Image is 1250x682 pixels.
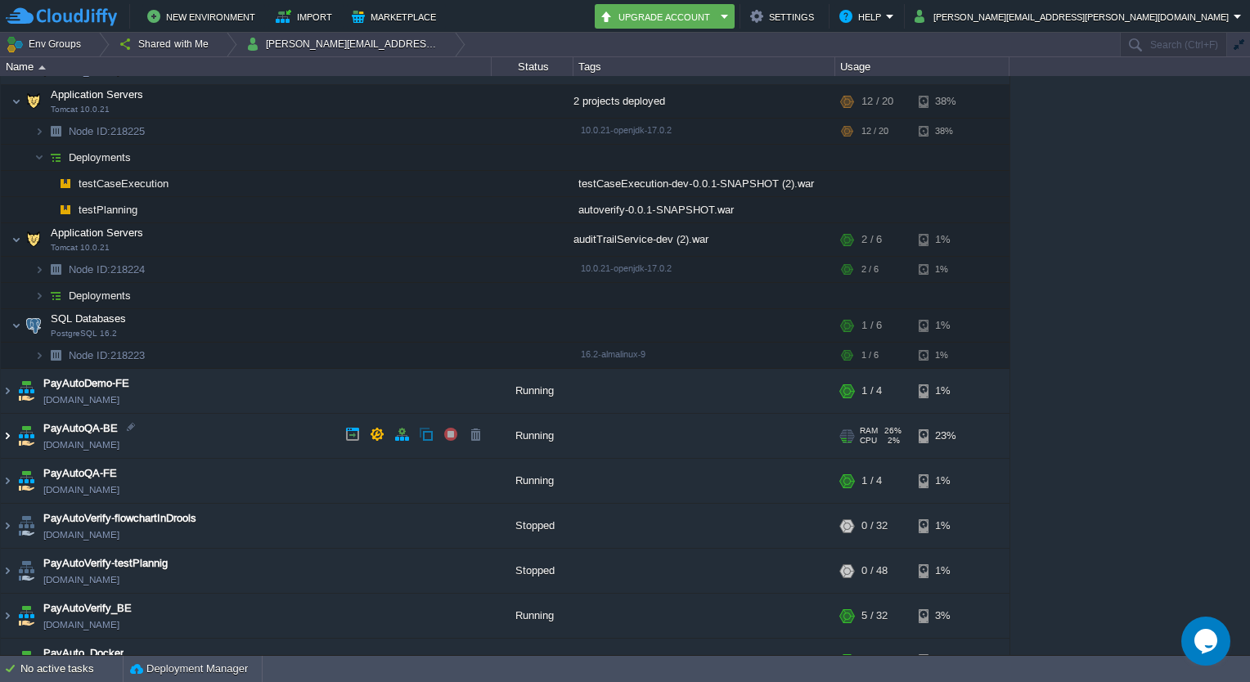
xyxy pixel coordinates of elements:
[44,198,54,223] img: AMDAwAAAACH5BAEAAAAALAAAAAABAAEAAAICRAEAOw==
[919,550,972,594] div: 1%
[492,595,573,639] div: Running
[43,617,119,634] span: [DOMAIN_NAME]
[919,505,972,549] div: 1%
[44,343,67,369] img: AMDAwAAAACH5BAEAAAAALAAAAAABAAEAAAICRAEAOw==
[1,370,14,414] img: AMDAwAAAACH5BAEAAAAALAAAAAABAAEAAAICRAEAOw==
[43,421,118,437] a: PayAutoQA-BE
[839,7,886,26] button: Help
[77,204,140,218] a: testPlanning
[67,289,133,303] a: Deployments
[919,310,972,343] div: 1%
[492,415,573,459] div: Running
[34,146,44,171] img: AMDAwAAAACH5BAEAAAAALAAAAAABAAEAAAICRAEAOw==
[49,89,146,101] a: Application ServersTomcat 10.0.21
[573,198,835,223] div: autoverify-0.0.1-SNAPSHOT.war
[11,224,21,257] img: AMDAwAAAACH5BAEAAAAALAAAAAABAAEAAAICRAEAOw==
[49,313,128,325] a: SQL DatabasesPostgreSQL 16.2
[919,595,972,639] div: 3%
[600,7,716,26] button: Upgrade Account
[919,86,972,119] div: 38%
[6,7,117,27] img: CloudJiffy
[34,284,44,309] img: AMDAwAAAACH5BAEAAAAALAAAAAABAAEAAAICRAEAOw==
[69,350,110,362] span: Node ID:
[1,550,14,594] img: AMDAwAAAACH5BAEAAAAALAAAAAABAAEAAAICRAEAOw==
[43,601,132,617] span: PayAutoVerify_BE
[34,119,44,145] img: AMDAwAAAACH5BAEAAAAALAAAAAABAAEAAAICRAEAOw==
[919,370,972,414] div: 1%
[49,88,146,102] span: Application Servers
[1,415,14,459] img: AMDAwAAAACH5BAEAAAAALAAAAAABAAEAAAICRAEAOw==
[43,646,124,662] a: PayAuto_Docker
[276,7,337,26] button: Import
[861,370,882,414] div: 1 / 4
[69,126,110,138] span: Node ID:
[49,227,146,240] span: Application Servers
[919,460,972,504] div: 1%
[22,224,45,257] img: AMDAwAAAACH5BAEAAAAALAAAAAABAAEAAAICRAEAOw==
[51,105,110,115] span: Tomcat 10.0.21
[352,7,441,26] button: Marketplace
[2,57,491,76] div: Name
[51,244,110,254] span: Tomcat 10.0.21
[67,125,147,139] span: 218225
[919,415,972,459] div: 23%
[67,263,147,277] span: 218224
[861,595,888,639] div: 5 / 32
[43,556,168,572] a: PayAutoVerify-testPlannig
[43,393,119,409] a: [DOMAIN_NAME]
[69,264,110,276] span: Node ID:
[15,595,38,639] img: AMDAwAAAACH5BAEAAAAALAAAAAABAAEAAAICRAEAOw==
[1,595,14,639] img: AMDAwAAAACH5BAEAAAAALAAAAAABAAEAAAICRAEAOw==
[77,177,171,191] a: testCaseExecution
[38,65,46,70] img: AMDAwAAAACH5BAEAAAAALAAAAAABAAEAAAICRAEAOw==
[861,310,882,343] div: 1 / 6
[49,227,146,240] a: Application ServersTomcat 10.0.21
[44,119,67,145] img: AMDAwAAAACH5BAEAAAAALAAAAAABAAEAAAICRAEAOw==
[43,376,129,393] a: PayAutoDemo-FE
[861,119,888,145] div: 12 / 20
[884,427,902,437] span: 26%
[34,258,44,283] img: AMDAwAAAACH5BAEAAAAALAAAAAABAAEAAAICRAEAOw==
[861,550,888,594] div: 0 / 48
[44,172,54,197] img: AMDAwAAAACH5BAEAAAAALAAAAAABAAEAAAICRAEAOw==
[492,550,573,594] div: Stopped
[884,437,900,446] span: 2%
[15,505,38,549] img: AMDAwAAAACH5BAEAAAAALAAAAAABAAEAAAICRAEAOw==
[43,511,196,527] span: PayAutoVerify-flowchartInDrools
[581,126,672,136] span: 10.0.21-openjdk-17.0.2
[919,343,972,369] div: 1%
[15,415,38,459] img: AMDAwAAAACH5BAEAAAAALAAAAAABAAEAAAICRAEAOw==
[492,57,573,76] div: Status
[20,656,123,682] div: No active tasks
[1,460,14,504] img: AMDAwAAAACH5BAEAAAAALAAAAAABAAEAAAICRAEAOw==
[581,350,645,360] span: 16.2-almalinux-9
[22,310,45,343] img: AMDAwAAAACH5BAEAAAAALAAAAAABAAEAAAICRAEAOw==
[44,258,67,283] img: AMDAwAAAACH5BAEAAAAALAAAAAABAAEAAAICRAEAOw==
[860,427,878,437] span: RAM
[573,224,835,257] div: auditTrailService-dev (2).war
[67,349,147,363] span: 218223
[861,505,888,549] div: 0 / 32
[15,460,38,504] img: AMDAwAAAACH5BAEAAAAALAAAAAABAAEAAAICRAEAOw==
[11,86,21,119] img: AMDAwAAAACH5BAEAAAAALAAAAAABAAEAAAICRAEAOw==
[861,258,879,283] div: 2 / 6
[573,172,835,197] div: testCaseExecution-dev-0.0.1-SNAPSHOT (2).war
[861,224,882,257] div: 2 / 6
[43,572,119,589] a: [DOMAIN_NAME]
[15,550,38,594] img: AMDAwAAAACH5BAEAAAAALAAAAAABAAEAAAICRAEAOw==
[130,661,248,677] button: Deployment Manager
[44,146,67,171] img: AMDAwAAAACH5BAEAAAAALAAAAAABAAEAAAICRAEAOw==
[67,151,133,165] a: Deployments
[492,370,573,414] div: Running
[54,172,77,197] img: AMDAwAAAACH5BAEAAAAALAAAAAABAAEAAAICRAEAOw==
[43,466,117,482] a: PayAutoQA-FE
[51,330,117,339] span: PostgreSQL 16.2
